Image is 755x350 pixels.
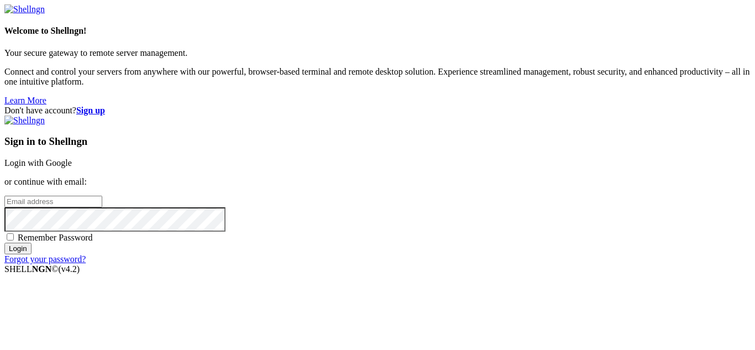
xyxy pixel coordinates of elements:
span: 4.2.0 [59,264,80,274]
input: Email address [4,196,102,207]
a: Forgot your password? [4,254,86,264]
p: Connect and control your servers from anywhere with our powerful, browser-based terminal and remo... [4,67,751,87]
p: Your secure gateway to remote server management. [4,48,751,58]
h4: Welcome to Shellngn! [4,26,751,36]
b: NGN [32,264,52,274]
p: or continue with email: [4,177,751,187]
a: Login with Google [4,158,72,168]
a: Sign up [76,106,105,115]
img: Shellngn [4,4,45,14]
img: Shellngn [4,116,45,126]
h3: Sign in to Shellngn [4,135,751,148]
a: Learn More [4,96,46,105]
div: Don't have account? [4,106,751,116]
input: Login [4,243,32,254]
span: SHELL © [4,264,80,274]
span: Remember Password [18,233,93,242]
input: Remember Password [7,233,14,241]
